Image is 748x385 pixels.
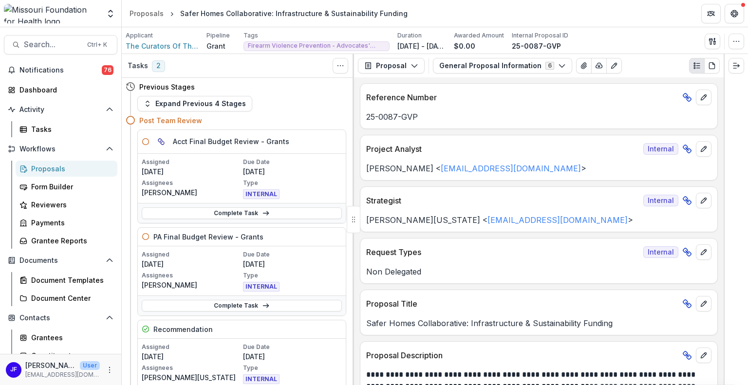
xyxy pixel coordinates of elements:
[643,246,678,258] span: Internal
[243,31,258,40] p: Tags
[31,350,110,361] div: Constituents
[454,41,475,51] p: $0.00
[25,360,76,370] p: [PERSON_NAME]
[25,370,100,379] p: [EMAIL_ADDRESS][DOMAIN_NAME]
[19,145,102,153] span: Workflows
[243,351,342,362] p: [DATE]
[696,141,711,157] button: edit
[366,195,639,206] p: Strategist
[366,111,711,123] p: 25-0087-GVP
[243,250,342,259] p: Due Date
[243,158,342,166] p: Due Date
[689,58,705,73] button: Plaintext view
[130,8,164,18] div: Proposals
[142,187,241,198] p: [PERSON_NAME]
[4,62,117,78] button: Notifications76
[104,4,117,23] button: Open entity switcher
[126,31,153,40] p: Applicant
[126,6,168,20] a: Proposals
[19,85,110,95] div: Dashboard
[10,367,17,373] div: Jean Freeman-Crawford
[173,136,289,147] h5: Acct Final Budget Review - Grants
[243,364,342,372] p: Type
[696,244,711,260] button: edit
[366,92,678,103] p: Reference Number
[142,259,241,269] p: [DATE]
[19,257,102,265] span: Documents
[696,296,711,312] button: edit
[31,200,110,210] div: Reviewers
[80,361,100,370] p: User
[243,166,342,177] p: [DATE]
[153,232,263,242] h5: PA Final Budget Review - Grants
[180,8,408,18] div: Safer Homes Collaborative: Infrastructure & Sustainability Funding
[142,250,241,259] p: Assigned
[142,300,342,312] a: Complete Task
[397,41,446,51] p: [DATE] - [DATE]
[153,134,169,149] button: View dependent tasks
[243,179,342,187] p: Type
[4,310,117,326] button: Open Contacts
[16,197,117,213] a: Reviewers
[696,90,711,105] button: edit
[487,215,628,225] a: [EMAIL_ADDRESS][DOMAIN_NAME]
[206,41,225,51] p: Grant
[643,195,678,206] span: Internal
[243,259,342,269] p: [DATE]
[441,164,581,173] a: [EMAIL_ADDRESS][DOMAIN_NAME]
[142,280,241,290] p: [PERSON_NAME]
[19,66,102,74] span: Notifications
[333,58,348,73] button: Toggle View Cancelled Tasks
[4,4,100,23] img: Missouri Foundation for Health logo
[31,164,110,174] div: Proposals
[31,236,110,246] div: Grantee Reports
[16,348,117,364] a: Constituents
[643,143,678,155] span: Internal
[31,182,110,192] div: Form Builder
[126,6,411,20] nav: breadcrumb
[31,293,110,303] div: Document Center
[16,215,117,231] a: Payments
[704,58,720,73] button: PDF view
[243,189,280,199] span: INTERNAL
[31,218,110,228] div: Payments
[454,31,504,40] p: Awarded Amount
[16,290,117,306] a: Document Center
[512,41,561,51] p: 25-0087-GVP
[152,60,165,72] span: 2
[701,4,721,23] button: Partners
[19,106,102,114] span: Activity
[243,374,280,384] span: INTERNAL
[366,266,711,277] p: Non Delegated
[139,115,202,126] h4: Post Team Review
[366,246,639,258] p: Request Types
[366,163,711,174] p: [PERSON_NAME] < >
[104,364,115,376] button: More
[85,39,109,50] div: Ctrl + K
[206,31,230,40] p: Pipeline
[142,364,241,372] p: Assignees
[142,271,241,280] p: Assignees
[142,179,241,187] p: Assignees
[153,324,213,334] h5: Recommendation
[16,161,117,177] a: Proposals
[16,272,117,288] a: Document Templates
[142,158,241,166] p: Assigned
[142,166,241,177] p: [DATE]
[696,348,711,363] button: edit
[102,65,113,75] span: 76
[24,40,81,49] span: Search...
[16,179,117,195] a: Form Builder
[243,343,342,351] p: Due Date
[248,42,385,49] span: Firearm Violence Prevention - Advocates' Network and Capacity Building - Cohort Style Funding - I...
[366,349,678,361] p: Proposal Description
[128,62,148,70] h3: Tasks
[142,351,241,362] p: [DATE]
[358,58,425,73] button: Proposal
[31,275,110,285] div: Document Templates
[126,41,199,51] a: The Curators Of The [GEOGRAPHIC_DATA][US_STATE]
[4,35,117,55] button: Search...
[576,58,592,73] button: View Attached Files
[139,82,195,92] h4: Previous Stages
